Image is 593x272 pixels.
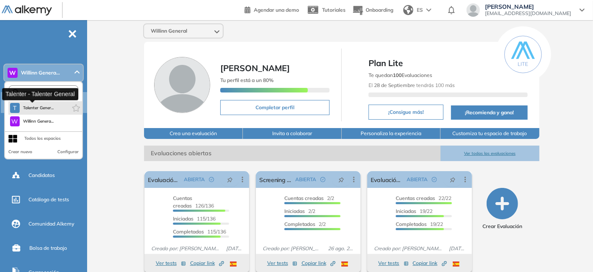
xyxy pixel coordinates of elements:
[243,128,342,139] button: Invita a colaborar
[284,195,324,201] span: Cuentas creadas
[407,176,428,183] span: ABIERTA
[173,195,192,209] span: Cuentas creadas
[369,57,527,69] span: Plan Lite
[371,245,446,252] span: Creado por: [PERSON_NAME]
[369,72,432,78] span: Te quedan Evaluaciones
[332,173,351,186] button: pushpin
[325,245,358,252] span: 26 ago. 2024
[13,105,16,111] span: T
[23,105,54,111] span: Talenter Gener...
[322,7,345,13] span: Tutoriales
[173,228,226,235] span: 115/136
[302,258,335,268] button: Copiar link
[338,176,344,183] span: pushpin
[29,244,67,252] span: Bolsa de trabajo
[396,195,435,201] span: Cuentas creadas
[482,223,522,230] span: Crear Evaluación
[8,149,32,155] button: Crear nuevo
[151,28,187,34] span: Willinn General
[369,82,455,88] span: El tendrás 100 más
[432,177,437,182] span: check-circle
[223,245,246,252] span: [DATE]
[443,173,462,186] button: pushpin
[227,176,233,183] span: pushpin
[352,1,393,19] button: Onboarding
[28,196,69,203] span: Catálogo de tests
[21,69,60,76] span: Willinn Genera...
[342,128,441,139] button: Personaliza la experiencia
[156,258,186,268] button: Ver tests
[417,6,423,14] span: ES
[148,245,223,252] span: Creado por: [PERSON_NAME]
[259,171,292,188] a: Screening Inicial
[154,57,210,113] img: Foto de perfil
[341,262,348,267] img: ESP
[2,88,78,100] div: Talenter - Talenter General
[28,172,55,179] span: Candidatos
[396,221,427,227] span: Completados
[220,77,273,83] span: Tu perfil está a un 80%
[267,258,297,268] button: Ver tests
[413,258,447,268] button: Copiar link
[302,259,335,267] span: Copiar link
[190,259,224,267] span: Copiar link
[374,82,415,88] b: 28 de Septiembre
[259,245,325,252] span: Creado por: [PERSON_NAME]
[284,221,315,227] span: Completados
[11,118,18,125] span: W
[24,135,61,142] div: Todos los espacios
[221,173,239,186] button: pushpin
[451,105,527,120] button: ¡Recomienda y gana!
[284,221,326,227] span: 2/2
[184,176,205,183] span: ABIERTA
[485,3,571,10] span: [PERSON_NAME]
[230,262,237,267] img: ESP
[28,220,74,228] span: Comunidad Alkemy
[369,105,443,120] button: ¡Consigue más!
[23,118,54,125] span: Willinn Genera...
[144,146,441,161] span: Evaluaciones abiertas
[396,195,451,201] span: 22/22
[2,5,52,16] img: Logo
[284,195,334,201] span: 2/2
[173,216,216,222] span: 115/136
[413,259,447,267] span: Copiar link
[284,208,305,214] span: Iniciadas
[485,10,571,17] span: [EMAIL_ADDRESS][DOMAIN_NAME]
[482,188,522,230] button: Crear Evaluación
[173,228,204,235] span: Completados
[220,100,330,115] button: Completar perfil
[173,195,214,209] span: 126/136
[9,69,16,76] span: W
[446,245,469,252] span: [DATE]
[396,208,433,214] span: 19/22
[57,149,79,155] button: Configurar
[245,4,299,14] a: Agendar una demo
[371,171,403,188] a: Evaluación Integradora Operaciones
[403,5,413,15] img: world
[426,8,431,12] img: arrow
[453,262,459,267] img: ESP
[190,258,224,268] button: Copiar link
[148,171,180,188] a: Evaluación inicial
[396,221,443,227] span: 19/22
[379,258,409,268] button: Ver tests
[396,208,416,214] span: Iniciadas
[366,7,393,13] span: Onboarding
[441,128,539,139] button: Customiza tu espacio de trabajo
[320,177,325,182] span: check-circle
[209,177,214,182] span: check-circle
[284,208,315,214] span: 2/2
[441,146,539,161] button: Ver todas las evaluaciones
[144,128,243,139] button: Crea una evaluación
[254,7,299,13] span: Agendar una demo
[173,216,193,222] span: Iniciadas
[220,63,290,73] span: [PERSON_NAME]
[295,176,316,183] span: ABIERTA
[450,176,456,183] span: pushpin
[393,72,402,78] b: 100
